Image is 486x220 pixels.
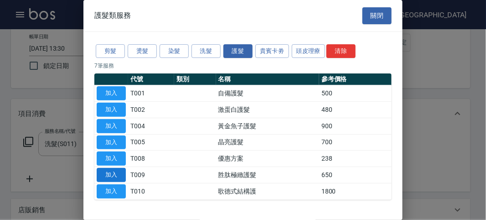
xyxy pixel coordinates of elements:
[174,73,216,85] th: 類別
[319,102,392,118] td: 480
[96,44,125,58] button: 剪髮
[128,118,174,134] td: T004
[216,85,319,102] td: 自備護髮
[216,102,319,118] td: 激蛋白護髮
[319,85,392,102] td: 500
[292,44,326,58] button: 頭皮理療
[319,134,392,151] td: 700
[128,102,174,118] td: T002
[216,118,319,134] td: 黃金魚子護髮
[97,86,126,100] button: 加入
[97,119,126,133] button: 加入
[216,73,319,85] th: 名稱
[97,168,126,182] button: 加入
[223,44,253,58] button: 護髮
[128,183,174,199] td: T010
[191,44,221,58] button: 洗髮
[160,44,189,58] button: 染髮
[94,11,131,20] span: 護髮類服務
[94,62,392,70] p: 7 筆服務
[216,167,319,183] td: 胜肽極緻護髮
[128,167,174,183] td: T009
[128,44,157,58] button: 燙髮
[319,151,392,167] td: 238
[216,134,319,151] td: 晶亮護髮
[255,44,289,58] button: 貴賓卡劵
[128,85,174,102] td: T001
[319,118,392,134] td: 900
[216,151,319,167] td: 優惠方案
[128,134,174,151] td: T005
[97,136,126,150] button: 加入
[319,73,392,85] th: 參考價格
[128,151,174,167] td: T008
[319,183,392,199] td: 1800
[128,73,174,85] th: 代號
[97,103,126,117] button: 加入
[216,183,319,199] td: 歌德式結構護
[97,184,126,199] button: 加入
[97,152,126,166] button: 加入
[362,7,392,24] button: 關閉
[326,44,356,58] button: 清除
[319,167,392,183] td: 650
